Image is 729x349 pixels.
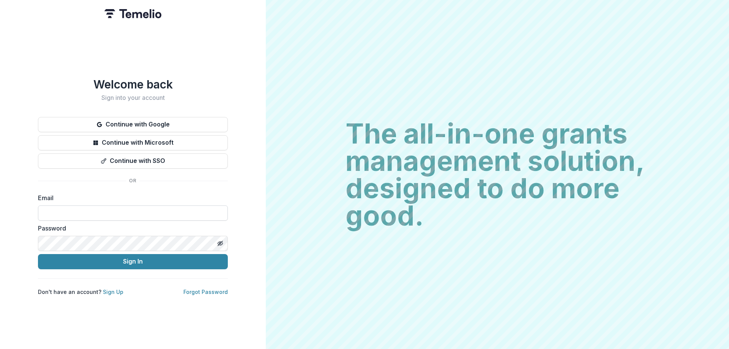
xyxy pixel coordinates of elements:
a: Forgot Password [183,289,228,295]
button: Sign In [38,254,228,269]
label: Password [38,224,223,233]
label: Email [38,193,223,202]
button: Toggle password visibility [214,237,226,250]
p: Don't have an account? [38,288,123,296]
button: Continue with Microsoft [38,135,228,150]
img: Temelio [104,9,161,18]
button: Continue with SSO [38,153,228,169]
h2: Sign into your account [38,94,228,101]
h1: Welcome back [38,77,228,91]
button: Continue with Google [38,117,228,132]
a: Sign Up [103,289,123,295]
